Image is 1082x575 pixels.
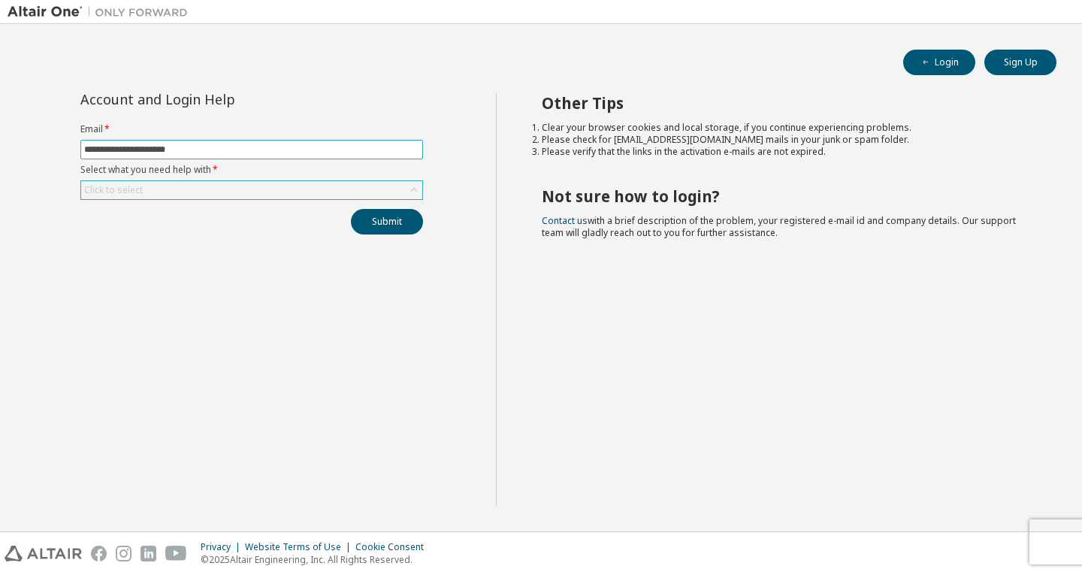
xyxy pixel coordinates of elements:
[355,541,433,553] div: Cookie Consent
[84,184,143,196] div: Click to select
[542,122,1030,134] li: Clear your browser cookies and local storage, if you continue experiencing problems.
[201,541,245,553] div: Privacy
[245,541,355,553] div: Website Terms of Use
[8,5,195,20] img: Altair One
[542,186,1030,206] h2: Not sure how to login?
[91,546,107,561] img: facebook.svg
[903,50,975,75] button: Login
[5,546,82,561] img: altair_logo.svg
[542,214,588,227] a: Contact us
[542,134,1030,146] li: Please check for [EMAIL_ADDRESS][DOMAIN_NAME] mails in your junk or spam folder.
[542,93,1030,113] h2: Other Tips
[81,181,422,199] div: Click to select
[165,546,187,561] img: youtube.svg
[80,123,423,135] label: Email
[351,209,423,235] button: Submit
[116,546,131,561] img: instagram.svg
[141,546,156,561] img: linkedin.svg
[80,93,355,105] div: Account and Login Help
[80,164,423,176] label: Select what you need help with
[984,50,1056,75] button: Sign Up
[201,553,433,566] p: © 2025 Altair Engineering, Inc. All Rights Reserved.
[542,146,1030,158] li: Please verify that the links in the activation e-mails are not expired.
[542,214,1016,239] span: with a brief description of the problem, your registered e-mail id and company details. Our suppo...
